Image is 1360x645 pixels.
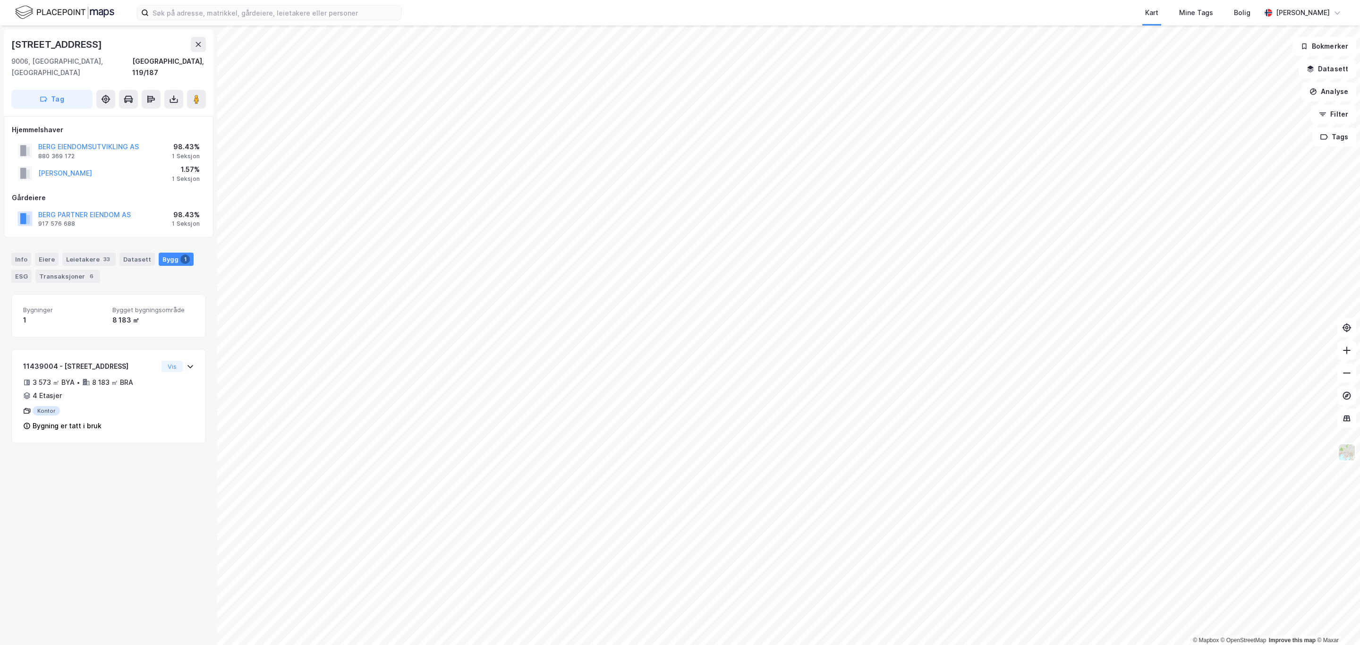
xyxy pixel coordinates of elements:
div: 8 183 ㎡ BRA [92,377,133,388]
div: Gårdeiere [12,192,205,204]
div: [GEOGRAPHIC_DATA], 119/187 [132,56,206,78]
button: Filter [1311,105,1356,124]
img: Z [1338,443,1356,461]
div: 98.43% [172,209,200,221]
img: logo.f888ab2527a4732fd821a326f86c7f29.svg [15,4,114,21]
div: 1 Seksjon [172,153,200,160]
div: Eiere [35,253,59,266]
div: Bygning er tatt i bruk [33,420,102,432]
div: Info [11,253,31,266]
button: Bokmerker [1292,37,1356,56]
div: Hjemmelshaver [12,124,205,136]
div: Kart [1145,7,1158,18]
div: 917 576 688 [38,220,75,228]
div: 4 Etasjer [33,390,62,401]
div: 8 183 ㎡ [112,314,194,326]
button: Tag [11,90,93,109]
div: 1 Seksjon [172,220,200,228]
button: Datasett [1299,59,1356,78]
div: ESG [11,270,32,283]
div: 1 [23,314,105,326]
div: 3 573 ㎡ BYA [33,377,75,388]
div: 880 369 172 [38,153,75,160]
a: OpenStreetMap [1221,637,1266,644]
button: Tags [1312,127,1356,146]
div: Bolig [1234,7,1250,18]
a: Improve this map [1269,637,1316,644]
div: 6 [87,272,96,281]
div: 33 [102,255,112,264]
a: Mapbox [1193,637,1219,644]
span: Bygninger [23,306,105,314]
div: [PERSON_NAME] [1276,7,1330,18]
div: Bygg [159,253,194,266]
div: 9006, [GEOGRAPHIC_DATA], [GEOGRAPHIC_DATA] [11,56,132,78]
div: Mine Tags [1179,7,1213,18]
div: Transaksjoner [35,270,100,283]
div: Datasett [119,253,155,266]
iframe: Chat Widget [1313,600,1360,645]
button: Analyse [1301,82,1356,101]
div: Leietakere [62,253,116,266]
div: 11439004 - [STREET_ADDRESS] [23,361,158,372]
input: Søk på adresse, matrikkel, gårdeiere, leietakere eller personer [149,6,401,20]
button: Vis [161,361,183,372]
span: Bygget bygningsområde [112,306,194,314]
div: 1 [180,255,190,264]
div: 98.43% [172,141,200,153]
div: [STREET_ADDRESS] [11,37,104,52]
div: 1.57% [172,164,200,175]
div: • [76,379,80,386]
div: 1 Seksjon [172,175,200,183]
